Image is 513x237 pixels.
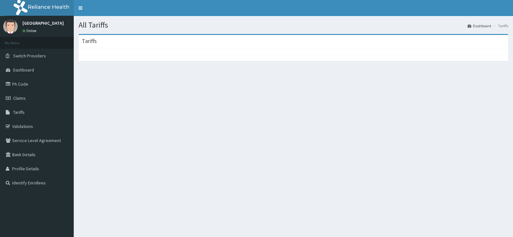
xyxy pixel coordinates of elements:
[13,67,34,73] span: Dashboard
[492,23,508,29] li: Tariffs
[22,29,38,33] a: Online
[3,19,18,34] img: User Image
[82,38,97,44] h3: Tariffs
[13,53,46,59] span: Switch Providers
[13,95,26,101] span: Claims
[22,21,64,25] p: [GEOGRAPHIC_DATA]
[467,23,491,29] a: Dashboard
[79,21,508,29] h1: All Tariffs
[13,109,25,115] span: Tariffs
